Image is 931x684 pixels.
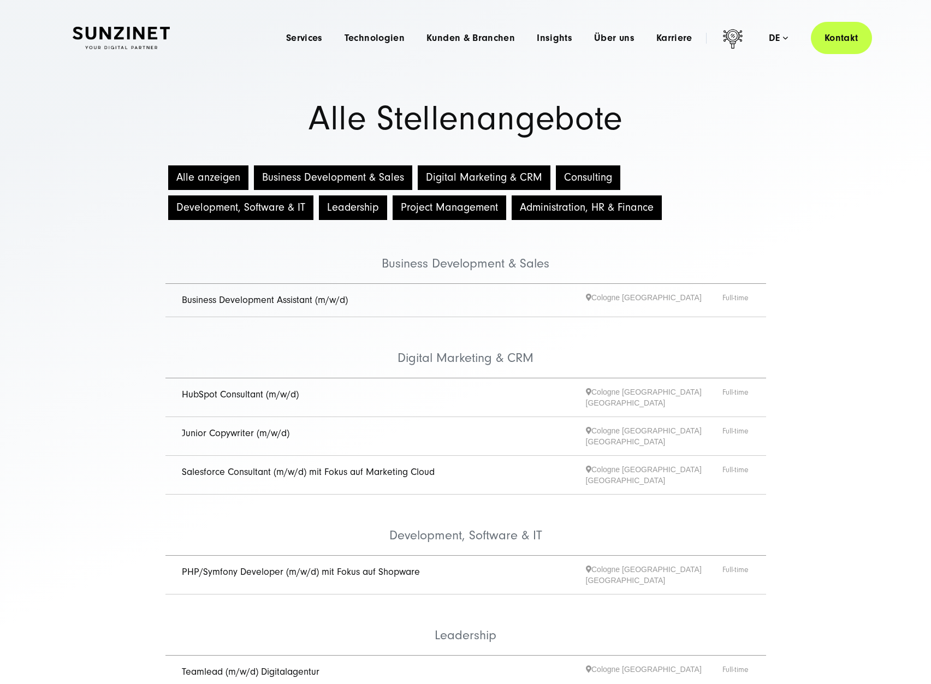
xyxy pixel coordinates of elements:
button: Administration, HR & Finance [512,195,662,220]
a: Kontakt [811,22,872,54]
span: Full-time [722,464,750,486]
button: Business Development & Sales [254,165,412,190]
span: Full-time [722,386,750,408]
span: Cologne [GEOGRAPHIC_DATA] [GEOGRAPHIC_DATA] [586,386,722,408]
a: Junior Copywriter (m/w/d) [182,427,289,439]
button: Consulting [556,165,620,190]
a: Insights [537,33,572,44]
a: HubSpot Consultant (m/w/d) [182,389,299,400]
li: Business Development & Sales [165,223,766,284]
a: Business Development Assistant (m/w/d) [182,294,348,306]
img: SUNZINET Full Service Digital Agentur [73,27,170,50]
span: Cologne [GEOGRAPHIC_DATA] [GEOGRAPHIC_DATA] [586,425,722,447]
span: Full-time [722,564,750,586]
li: Development, Software & IT [165,495,766,556]
a: Karriere [656,33,692,44]
button: Digital Marketing & CRM [418,165,550,190]
button: Project Management [393,195,506,220]
button: Leadership [319,195,387,220]
a: PHP/Symfony Developer (m/w/d) mit Fokus auf Shopware [182,566,420,578]
button: Development, Software & IT [168,195,313,220]
a: Über uns [594,33,634,44]
span: Cologne [GEOGRAPHIC_DATA] [GEOGRAPHIC_DATA] [586,464,722,486]
span: Cologne [GEOGRAPHIC_DATA] [586,292,722,309]
span: Full-time [722,425,750,447]
li: Digital Marketing & CRM [165,317,766,378]
span: Cologne [GEOGRAPHIC_DATA] [586,664,722,681]
a: Kunden & Branchen [426,33,515,44]
a: Services [286,33,323,44]
div: de [769,33,788,44]
span: Full-time [722,664,750,681]
a: Teamlead (m/w/d) Digitalagentur [182,666,319,677]
a: Salesforce Consultant (m/w/d) mit Fokus auf Marketing Cloud [182,466,435,478]
span: Full-time [722,292,750,309]
span: Cologne [GEOGRAPHIC_DATA] [GEOGRAPHIC_DATA] [586,564,722,586]
h1: Alle Stellenangebote [73,102,859,135]
a: Technologien [345,33,405,44]
button: Alle anzeigen [168,165,248,190]
li: Leadership [165,594,766,656]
